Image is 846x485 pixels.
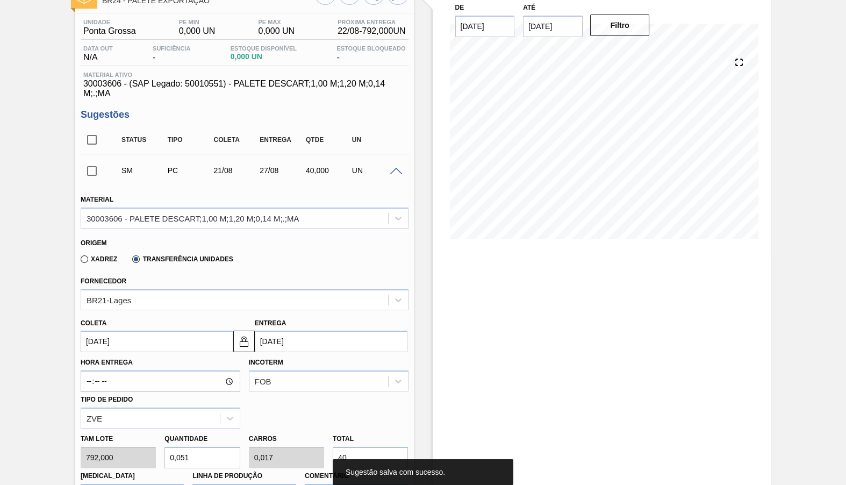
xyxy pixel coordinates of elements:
[164,435,207,443] label: Quantidade
[258,19,295,25] span: PE MAX
[258,26,295,36] span: 0,000 UN
[523,4,535,11] label: Até
[338,19,405,25] span: Próxima Entrega
[119,136,169,144] div: Status
[87,213,299,223] div: 30003606 - PALETE DESCART;1,00 M;1,20 M;0,14 M;.;MA
[83,79,406,98] span: 30003606 - (SAP Legado: 50010551) - PALETE DESCART;1,00 M;1,20 M;0,14 M;.;MA
[83,72,406,78] span: Material ativo
[81,331,233,352] input: dd/mm/yyyy
[83,45,113,52] span: Data out
[455,16,515,37] input: dd/mm/yyyy
[257,136,307,144] div: Entrega
[81,472,135,480] label: [MEDICAL_DATA]
[249,359,283,366] label: Incoterm
[255,319,286,327] label: Entrega
[333,435,354,443] label: Total
[455,4,464,11] label: De
[249,435,277,443] label: Carros
[150,45,193,62] div: -
[349,136,400,144] div: UN
[303,166,354,175] div: 40,000
[231,53,297,61] span: 0,000 UN
[590,15,650,36] button: Filtro
[83,19,136,25] span: Unidade
[179,26,216,36] span: 0,000 UN
[305,468,408,484] label: Comentário
[255,331,407,352] input: dd/mm/yyyy
[81,431,156,447] label: Tam lote
[87,295,131,304] div: BR21-Lages
[257,166,307,175] div: 27/08/2025
[231,45,297,52] span: Estoque Disponível
[87,413,102,423] div: ZVE
[338,26,405,36] span: 22/08 - 792,000 UN
[132,255,233,263] label: Transferência Unidades
[192,472,262,480] label: Linha de Produção
[523,16,583,37] input: dd/mm/yyyy
[165,136,216,144] div: Tipo
[255,377,271,386] div: FOB
[211,166,261,175] div: 21/08/2025
[238,335,250,348] img: locked
[83,26,136,36] span: Ponta Grossa
[349,166,400,175] div: UN
[81,319,106,327] label: Coleta
[81,396,133,403] label: Tipo de pedido
[153,45,190,52] span: Suficiência
[81,45,116,62] div: N/A
[179,19,216,25] span: PE MIN
[211,136,261,144] div: Coleta
[81,109,408,120] h3: Sugestões
[165,166,216,175] div: Pedido de Compra
[81,277,126,285] label: Fornecedor
[81,196,113,203] label: Material
[233,331,255,352] button: locked
[119,166,169,175] div: Sugestão Manual
[81,355,240,370] label: Hora Entrega
[303,136,354,144] div: Qtde
[81,255,118,263] label: Xadrez
[81,239,107,247] label: Origem
[334,45,408,62] div: -
[336,45,405,52] span: Estoque Bloqueado
[346,468,445,476] span: Sugestão salva com sucesso.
